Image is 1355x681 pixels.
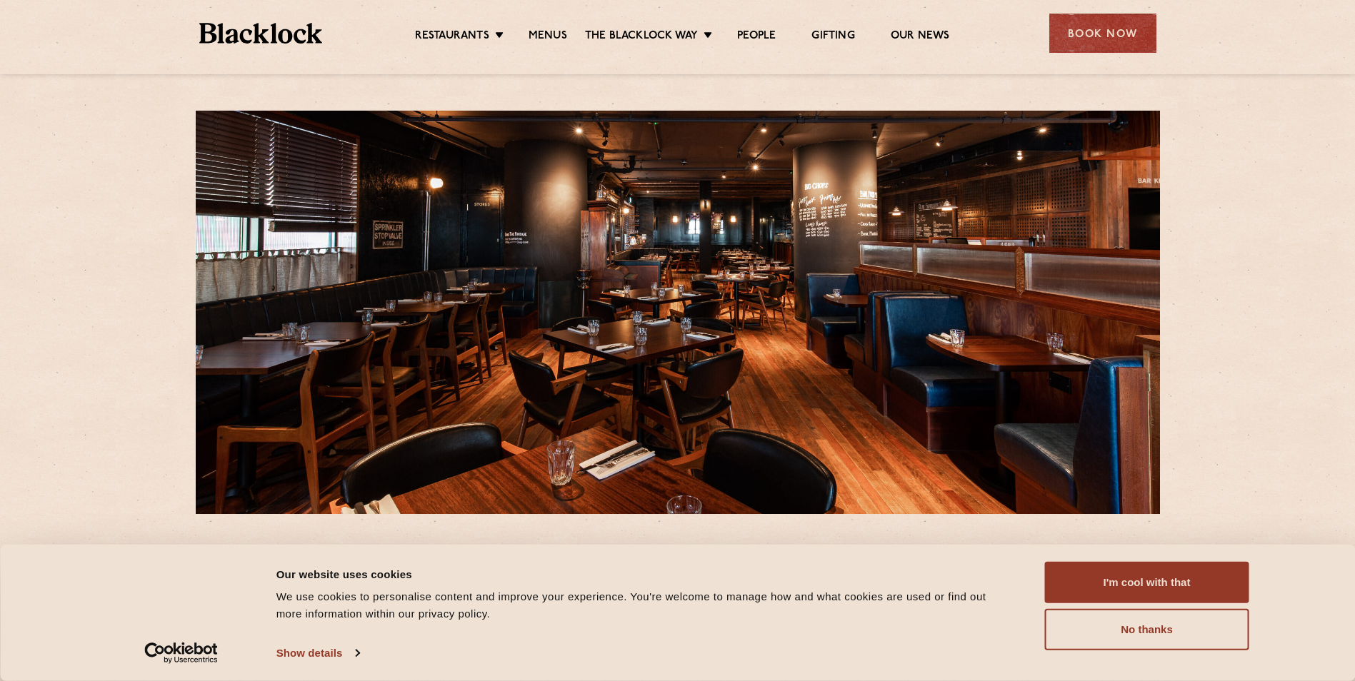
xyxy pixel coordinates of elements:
div: Our website uses cookies [276,565,1013,582]
div: Book Now [1049,14,1156,53]
button: I'm cool with that [1045,562,1249,603]
a: Show details [276,642,359,664]
a: Menus [529,29,567,45]
img: BL_Textured_Logo-footer-cropped.svg [199,23,323,44]
a: Restaurants [415,29,489,45]
a: The Blacklock Way [585,29,698,45]
button: No thanks [1045,609,1249,650]
a: People [737,29,776,45]
div: We use cookies to personalise content and improve your experience. You're welcome to manage how a... [276,588,1013,622]
a: Our News [891,29,950,45]
a: Gifting [811,29,854,45]
a: Usercentrics Cookiebot - opens in a new window [119,642,244,664]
